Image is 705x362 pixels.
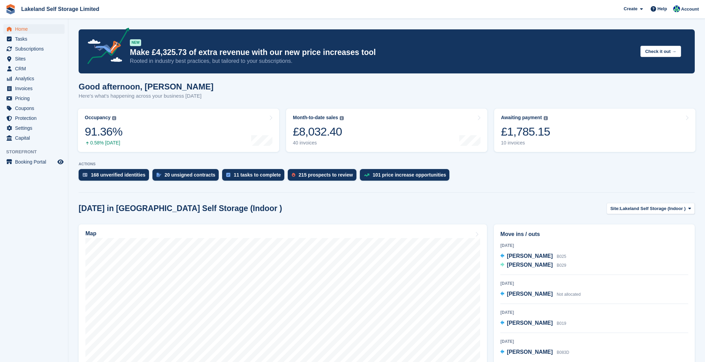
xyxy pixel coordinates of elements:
a: menu [3,34,65,44]
img: stora-icon-8386f47178a22dfd0bd8f6a31ec36ba5ce8667c1dd55bd0f319d3a0aa187defe.svg [5,4,16,14]
span: Settings [15,123,56,133]
a: [PERSON_NAME] B083D [500,348,569,357]
span: B019 [557,321,566,326]
h1: Good afternoon, [PERSON_NAME] [79,82,214,91]
div: [DATE] [500,242,688,249]
a: 168 unverified identities [79,169,152,184]
span: Capital [15,133,56,143]
div: 40 invoices [293,140,344,146]
div: 101 price increase opportunities [373,172,446,178]
div: 91.36% [85,125,122,139]
a: menu [3,94,65,103]
img: price-adjustments-announcement-icon-8257ccfd72463d97f412b2fc003d46551f7dbcb40ab6d574587a9cd5c0d94... [82,28,130,67]
div: 215 prospects to review [299,172,353,178]
div: £1,785.15 [501,125,550,139]
a: [PERSON_NAME] Not allocated [500,290,581,299]
div: £8,032.40 [293,125,344,139]
div: [DATE] [500,309,688,316]
span: Not allocated [557,292,581,297]
a: Preview store [56,158,65,166]
button: Site: Lakeland Self Storage (Indoor ) [607,203,695,214]
img: task-75834270c22a3079a89374b754ae025e5fb1db73e45f91037f5363f120a921f8.svg [226,173,230,177]
span: B029 [557,263,566,268]
a: [PERSON_NAME] B019 [500,319,566,328]
a: Lakeland Self Storage Limited [18,3,102,15]
a: menu [3,103,65,113]
a: menu [3,24,65,34]
span: Subscriptions [15,44,56,54]
img: price_increase_opportunities-93ffe204e8149a01c8c9dc8f82e8f89637d9d84a8eef4429ea346261dce0b2c0.svg [364,173,369,177]
a: menu [3,123,65,133]
span: Help [657,5,667,12]
span: Home [15,24,56,34]
div: Awaiting payment [501,115,542,121]
div: Month-to-date sales [293,115,338,121]
p: ACTIONS [79,162,695,166]
span: CRM [15,64,56,73]
div: 11 tasks to complete [234,172,281,178]
a: menu [3,84,65,93]
p: Rooted in industry best practices, but tailored to your subscriptions. [130,57,635,65]
span: Coupons [15,103,56,113]
span: Booking Portal [15,157,56,167]
span: B025 [557,254,566,259]
h2: Map [85,231,96,237]
h2: Move ins / outs [500,230,688,238]
a: menu [3,113,65,123]
p: Make £4,325.73 of extra revenue with our new price increases tool [130,47,635,57]
span: [PERSON_NAME] [507,320,553,326]
span: Storefront [6,149,68,155]
span: Lakeland Self Storage (Indoor ) [620,205,686,212]
span: [PERSON_NAME] [507,262,553,268]
p: Here's what's happening across your business [DATE] [79,92,214,100]
a: Awaiting payment £1,785.15 10 invoices [494,109,695,152]
a: [PERSON_NAME] B029 [500,261,566,270]
span: [PERSON_NAME] [507,349,553,355]
a: menu [3,133,65,143]
a: Month-to-date sales £8,032.40 40 invoices [286,109,487,152]
div: [DATE] [500,280,688,287]
span: Sites [15,54,56,64]
div: 10 invoices [501,140,550,146]
button: Check it out → [640,46,681,57]
a: menu [3,54,65,64]
div: 20 unsigned contracts [165,172,216,178]
img: icon-info-grey-7440780725fd019a000dd9b08b2336e03edf1995a4989e88bcd33f0948082b44.svg [544,116,548,120]
img: Steve Aynsley [673,5,680,12]
span: [PERSON_NAME] [507,253,553,259]
a: menu [3,74,65,83]
div: Occupancy [85,115,110,121]
div: [DATE] [500,338,688,345]
span: Tasks [15,34,56,44]
img: icon-info-grey-7440780725fd019a000dd9b08b2336e03edf1995a4989e88bcd33f0948082b44.svg [112,116,116,120]
span: Invoices [15,84,56,93]
a: menu [3,44,65,54]
span: Account [681,6,699,13]
span: B083D [557,350,569,355]
span: Protection [15,113,56,123]
span: Create [624,5,637,12]
a: Occupancy 91.36% 0.58% [DATE] [78,109,279,152]
a: [PERSON_NAME] B025 [500,252,566,261]
span: Analytics [15,74,56,83]
a: 215 prospects to review [288,169,360,184]
a: 20 unsigned contracts [152,169,222,184]
a: 11 tasks to complete [222,169,288,184]
div: 168 unverified identities [91,172,146,178]
a: 101 price increase opportunities [360,169,453,184]
span: [PERSON_NAME] [507,291,553,297]
span: Pricing [15,94,56,103]
a: menu [3,64,65,73]
img: contract_signature_icon-13c848040528278c33f63329250d36e43548de30e8caae1d1a13099fd9432cc5.svg [157,173,161,177]
div: 0.58% [DATE] [85,140,122,146]
a: menu [3,157,65,167]
h2: [DATE] in [GEOGRAPHIC_DATA] Self Storage (Indoor ) [79,204,282,213]
img: verify_identity-adf6edd0f0f0b5bbfe63781bf79b02c33cf7c696d77639b501bdc392416b5a36.svg [83,173,87,177]
img: icon-info-grey-7440780725fd019a000dd9b08b2336e03edf1995a4989e88bcd33f0948082b44.svg [340,116,344,120]
div: NEW [130,39,141,46]
span: Site: [610,205,620,212]
img: prospect-51fa495bee0391a8d652442698ab0144808aea92771e9ea1ae160a38d050c398.svg [292,173,295,177]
